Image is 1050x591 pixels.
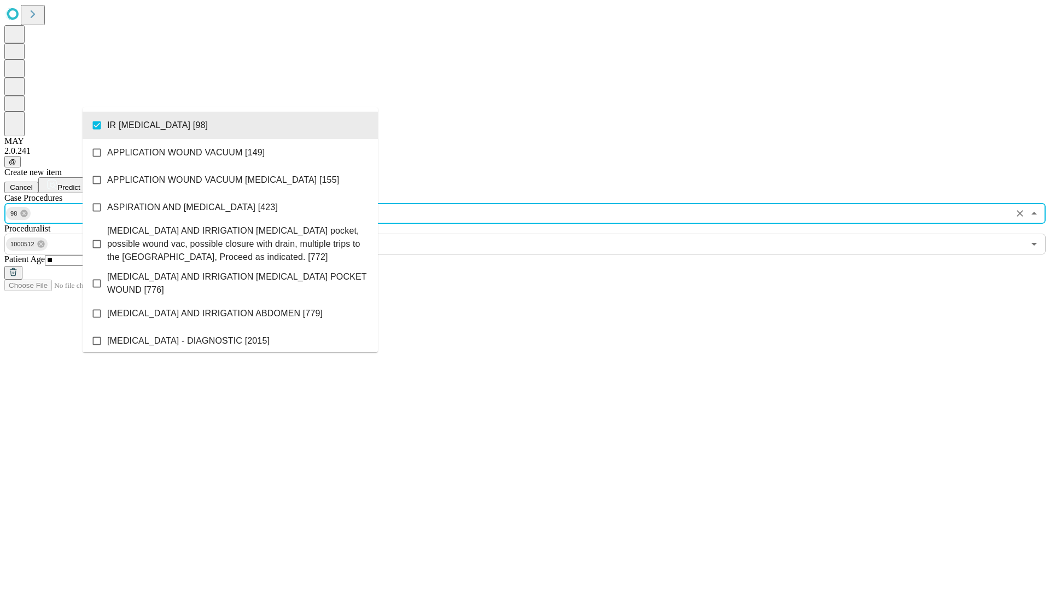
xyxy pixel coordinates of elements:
[4,224,50,233] span: Proceduralist
[4,146,1046,156] div: 2.0.241
[1026,236,1042,252] button: Open
[4,193,62,202] span: Scheduled Procedure
[57,183,80,192] span: Predict
[6,207,31,220] div: 98
[107,270,369,297] span: [MEDICAL_DATA] AND IRRIGATION [MEDICAL_DATA] POCKET WOUND [776]
[107,119,208,132] span: IR [MEDICAL_DATA] [98]
[6,238,39,251] span: 1000512
[38,177,89,193] button: Predict
[6,207,22,220] span: 98
[1026,206,1042,221] button: Close
[6,237,48,251] div: 1000512
[107,201,278,214] span: ASPIRATION AND [MEDICAL_DATA] [423]
[1012,206,1028,221] button: Clear
[107,146,265,159] span: APPLICATION WOUND VACUUM [149]
[107,334,270,347] span: [MEDICAL_DATA] - DIAGNOSTIC [2015]
[107,307,323,320] span: [MEDICAL_DATA] AND IRRIGATION ABDOMEN [779]
[107,224,369,264] span: [MEDICAL_DATA] AND IRRIGATION [MEDICAL_DATA] pocket, possible wound vac, possible closure with dr...
[4,254,45,264] span: Patient Age
[4,182,38,193] button: Cancel
[10,183,33,192] span: Cancel
[4,156,21,167] button: @
[4,167,62,177] span: Create new item
[107,173,339,187] span: APPLICATION WOUND VACUUM [MEDICAL_DATA] [155]
[4,136,1046,146] div: MAY
[9,158,16,166] span: @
